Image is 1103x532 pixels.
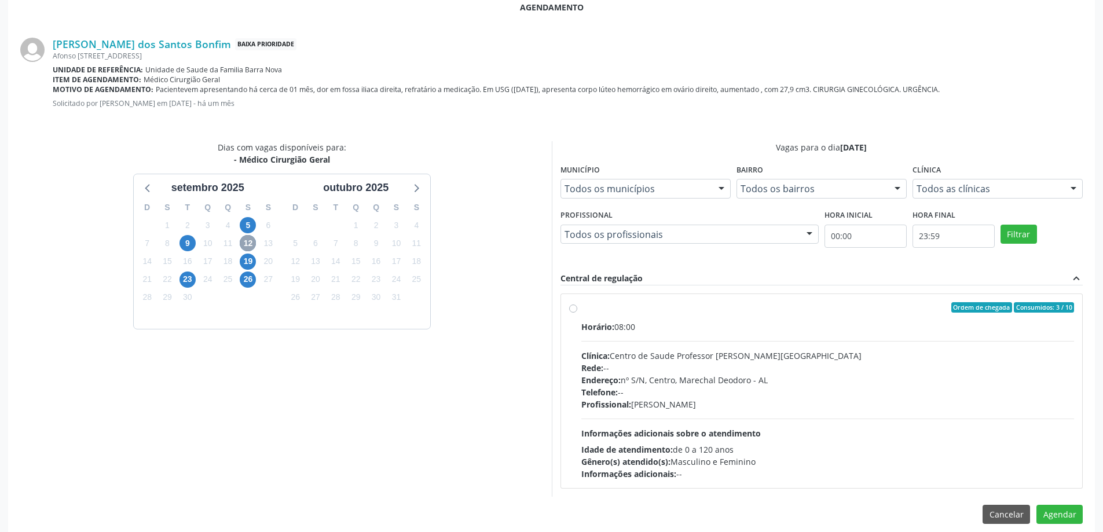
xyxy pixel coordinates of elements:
span: quarta-feira, 8 de outubro de 2025 [348,235,364,251]
span: sexta-feira, 19 de setembro de 2025 [240,254,256,270]
div: setembro 2025 [167,180,249,196]
span: domingo, 7 de setembro de 2025 [139,235,155,251]
span: Horário: [581,321,614,332]
b: Unidade de referência: [53,65,143,75]
span: terça-feira, 30 de setembro de 2025 [179,289,196,306]
span: sexta-feira, 3 de outubro de 2025 [388,217,404,233]
span: Rede: [581,362,603,373]
div: nº S/N, Centro, Marechal Deodoro - AL [581,374,1075,386]
div: Masculino e Feminino [581,456,1075,468]
div: S [386,199,406,217]
div: Q [218,199,238,217]
span: sábado, 6 de setembro de 2025 [260,217,276,233]
label: Município [560,162,600,179]
span: sexta-feira, 24 de outubro de 2025 [388,271,404,288]
span: terça-feira, 16 de setembro de 2025 [179,254,196,270]
div: Q [366,199,386,217]
div: D [137,199,157,217]
span: sábado, 13 de setembro de 2025 [260,235,276,251]
p: Solicitado por [PERSON_NAME] em [DATE] - há um mês [53,98,1083,108]
span: quinta-feira, 16 de outubro de 2025 [368,254,384,270]
span: sexta-feira, 10 de outubro de 2025 [388,235,404,251]
b: Motivo de agendamento: [53,85,153,94]
div: Dias com vagas disponíveis para: [218,141,346,166]
span: Consumidos: 3 / 10 [1014,302,1074,313]
span: Unidade de Saude da Familia Barra Nova [145,65,282,75]
div: outubro 2025 [318,180,393,196]
div: Vagas para o dia [560,141,1083,153]
span: segunda-feira, 1 de setembro de 2025 [159,217,175,233]
span: segunda-feira, 27 de outubro de 2025 [307,289,324,306]
label: Profissional [560,207,613,225]
div: Q [197,199,218,217]
div: S [406,199,427,217]
span: quarta-feira, 24 de setembro de 2025 [200,271,216,288]
span: terça-feira, 7 de outubro de 2025 [328,235,344,251]
div: S [238,199,258,217]
span: Baixa Prioridade [235,38,296,50]
span: Gênero(s) atendido(s): [581,456,670,467]
span: sábado, 25 de outubro de 2025 [408,271,424,288]
img: img [20,38,45,62]
span: sábado, 11 de outubro de 2025 [408,235,424,251]
button: Agendar [1036,505,1083,524]
div: de 0 a 120 anos [581,443,1075,456]
span: quarta-feira, 29 de outubro de 2025 [348,289,364,306]
span: terça-feira, 21 de outubro de 2025 [328,271,344,288]
div: [PERSON_NAME] [581,398,1075,410]
span: Informações adicionais: [581,468,676,479]
div: Q [346,199,366,217]
div: Centro de Saude Professor [PERSON_NAME][GEOGRAPHIC_DATA] [581,350,1075,362]
span: sábado, 27 de setembro de 2025 [260,271,276,288]
span: sexta-feira, 31 de outubro de 2025 [388,289,404,306]
span: domingo, 12 de outubro de 2025 [287,254,303,270]
span: terça-feira, 14 de outubro de 2025 [328,254,344,270]
span: domingo, 19 de outubro de 2025 [287,271,303,288]
div: -- [581,386,1075,398]
div: S [157,199,178,217]
span: sexta-feira, 26 de setembro de 2025 [240,271,256,288]
span: sexta-feira, 17 de outubro de 2025 [388,254,404,270]
span: quinta-feira, 2 de outubro de 2025 [368,217,384,233]
div: D [285,199,306,217]
span: domingo, 21 de setembro de 2025 [139,271,155,288]
div: Central de regulação [560,272,643,285]
div: Agendamento [20,1,1083,13]
span: Médico Cirurgião Geral [144,75,220,85]
span: domingo, 14 de setembro de 2025 [139,254,155,270]
span: terça-feira, 9 de setembro de 2025 [179,235,196,251]
span: Telefone: [581,387,618,398]
span: Ordem de chegada [951,302,1012,313]
span: Todos os profissionais [565,229,795,240]
div: S [306,199,326,217]
div: 08:00 [581,321,1075,333]
span: Idade de atendimento: [581,444,673,455]
span: segunda-feira, 6 de outubro de 2025 [307,235,324,251]
span: segunda-feira, 22 de setembro de 2025 [159,271,175,288]
span: segunda-feira, 15 de setembro de 2025 [159,254,175,270]
span: quinta-feira, 23 de outubro de 2025 [368,271,384,288]
span: segunda-feira, 8 de setembro de 2025 [159,235,175,251]
span: Todos os municípios [565,183,707,195]
div: T [325,199,346,217]
span: sábado, 4 de outubro de 2025 [408,217,424,233]
div: S [258,199,279,217]
span: segunda-feira, 20 de outubro de 2025 [307,271,324,288]
span: [DATE] [840,142,867,153]
span: domingo, 26 de outubro de 2025 [287,289,303,306]
a: [PERSON_NAME] dos Santos Bonfim [53,38,231,50]
span: sábado, 18 de outubro de 2025 [408,254,424,270]
span: Pacientevem apresentando há cerca de 01 mês, dor em fossa iliaca direita, refratário a medicação.... [156,85,940,94]
span: segunda-feira, 29 de setembro de 2025 [159,289,175,306]
span: domingo, 28 de setembro de 2025 [139,289,155,306]
div: - Médico Cirurgião Geral [218,153,346,166]
span: domingo, 5 de outubro de 2025 [287,235,303,251]
span: quinta-feira, 18 de setembro de 2025 [220,254,236,270]
span: quinta-feira, 25 de setembro de 2025 [220,271,236,288]
span: quarta-feira, 15 de outubro de 2025 [348,254,364,270]
input: Selecione o horário [824,225,907,248]
b: Item de agendamento: [53,75,141,85]
span: Profissional: [581,399,631,410]
span: Informações adicionais sobre o atendimento [581,428,761,439]
span: Todos os bairros [741,183,883,195]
